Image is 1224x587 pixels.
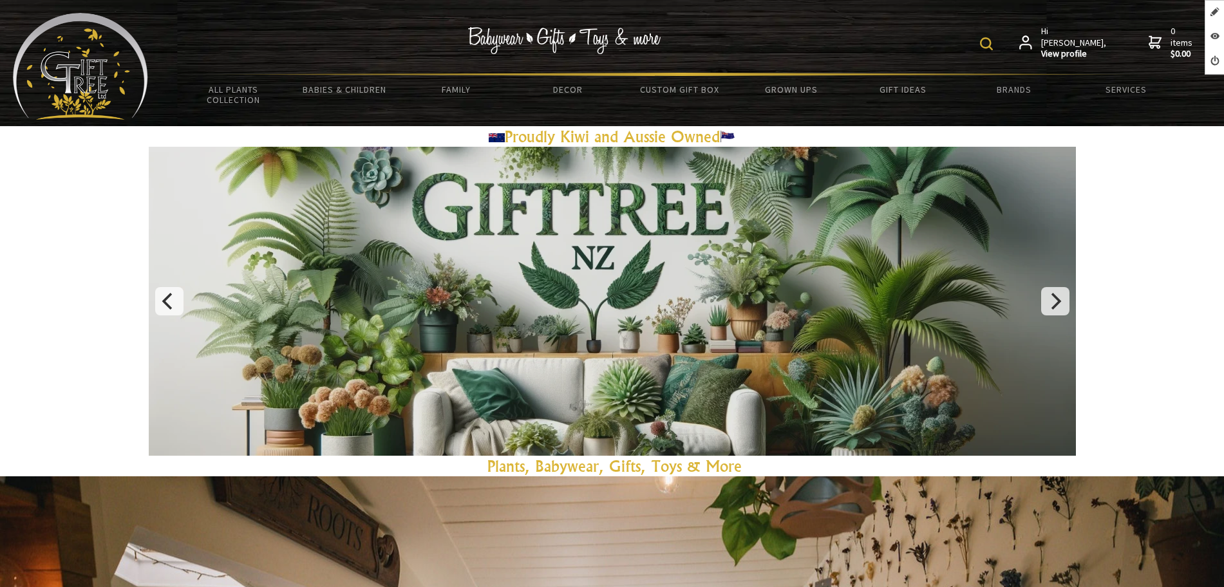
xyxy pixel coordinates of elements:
img: Babywear - Gifts - Toys & more [467,27,661,54]
a: Services [1070,76,1182,103]
a: Proudly Kiwi and Aussie Owned [489,127,736,146]
a: Gift Ideas [847,76,958,103]
img: product search [980,37,993,50]
span: 0 items [1171,25,1195,60]
img: Babyware - Gifts - Toys and more... [13,13,148,120]
a: 0 items$0.00 [1149,26,1195,60]
strong: View profile [1041,48,1107,60]
a: Custom Gift Box [624,76,735,103]
a: Brands [959,76,1070,103]
a: Decor [512,76,623,103]
a: Family [400,76,512,103]
button: Next [1041,287,1069,315]
a: All Plants Collection [178,76,289,113]
button: Previous [155,287,184,315]
a: Plants, Babywear, Gifts, Toys & Mor [487,456,734,476]
span: Hi [PERSON_NAME], [1041,26,1107,60]
a: Babies & Children [289,76,400,103]
a: Hi [PERSON_NAME],View profile [1019,26,1107,60]
a: Grown Ups [735,76,847,103]
strong: $0.00 [1171,48,1195,60]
